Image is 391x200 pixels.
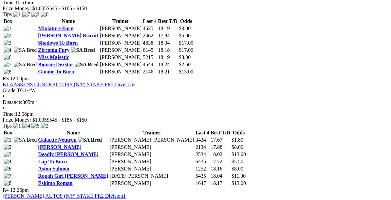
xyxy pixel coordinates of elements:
[142,54,157,61] td: 5215
[195,130,210,136] th: Last 4
[158,54,178,61] td: 18.19
[179,69,193,74] span: $13.00
[195,137,210,143] td: 3434
[232,173,246,179] span: $11.00
[38,180,72,186] a: Eskimo Roman
[142,18,157,25] th: Last 4
[232,180,246,186] span: $13.00
[3,88,17,93] span: Grade:
[14,47,37,53] img: SA Bred
[179,33,191,38] span: $5.00
[4,69,11,75] img: 8
[38,69,74,74] a: Gnome To Burn
[109,130,195,136] th: Trainer
[232,166,243,171] span: $8.00
[3,76,9,81] span: R3
[38,130,108,136] th: Name
[10,76,29,81] span: 12:08pm
[14,62,37,68] img: SA Bred
[3,117,388,123] div: Prize Money: $1,005
[47,6,87,11] span: $545 - $185 - $150
[3,6,388,11] div: Prize Money: $1,005
[109,173,195,179] td: [DATE][PERSON_NAME]
[100,47,142,53] td: [PERSON_NAME]
[4,40,11,46] img: 3
[31,11,39,17] img: 2
[38,26,73,31] a: Miniature Fury
[210,158,231,165] td: 17.72
[142,25,157,32] td: 4535
[210,151,231,158] td: 18.02
[14,137,37,143] img: SA Bred
[3,105,5,111] span: •
[38,173,108,179] a: Rough Girl [PERSON_NAME]
[179,62,191,67] span: $2.50
[41,11,48,17] img: 6
[232,159,243,164] span: $5.50
[22,123,30,129] img: 4
[4,26,11,31] img: 1
[75,62,99,68] img: SA Bred
[4,47,11,53] img: 4
[4,54,11,60] img: 6
[3,99,388,105] div: 305m
[210,166,231,172] td: 18.16
[158,61,178,68] td: 18.24
[100,40,142,46] td: [PERSON_NAME]
[41,123,48,129] img: 2
[38,33,98,38] a: [PERSON_NAME] Biscuit
[4,144,11,150] img: 2
[38,62,73,67] a: Bourne Dexstar
[210,180,231,187] td: 18.17
[210,144,231,150] td: 17.88
[100,54,142,61] td: [PERSON_NAME]
[78,137,102,143] img: SA Bred
[158,25,178,32] td: 18.19
[10,187,29,193] span: 12:26pm
[210,173,231,179] td: 18.04
[109,166,195,172] td: [PERSON_NAME]
[3,111,388,117] div: 12:08pm
[4,151,11,157] img: 3
[4,166,11,172] img: 6
[158,32,178,39] td: 17.84
[4,173,11,179] img: 7
[4,180,11,186] img: 8
[3,187,9,193] span: R4
[210,130,231,136] th: Best T/D
[195,173,210,179] td: 5435
[179,54,191,60] span: $8.00
[47,117,87,123] span: $545 - $185 - $150
[109,151,195,158] td: [PERSON_NAME]
[13,123,21,129] img: 1
[4,137,11,143] img: 1
[109,137,195,143] td: [PERSON_NAME] [PERSON_NAME]
[179,26,191,31] span: $3.00
[158,40,178,46] td: 18.34
[142,61,157,68] td: 4544
[4,18,12,24] span: Box
[3,111,15,117] span: Time:
[3,88,388,93] div: TG1-4W
[195,166,210,172] td: 1252
[71,47,95,53] img: SA Bred
[109,158,195,165] td: [PERSON_NAME]
[4,159,11,165] img: 4
[109,144,195,150] td: [PERSON_NAME]
[38,54,69,60] a: Miss Majestic
[195,144,210,150] td: 2134
[38,151,98,157] a: Deadly [PERSON_NAME]
[4,130,12,135] span: Box
[38,137,76,143] a: Galactic Neutron
[195,158,210,165] td: 6435
[178,18,194,25] th: Odds
[4,33,11,39] img: 2
[232,151,246,157] span: $13.00
[109,180,195,187] td: [PERSON_NAME]
[38,159,67,164] a: Lap To Burn
[179,40,193,46] span: $17.00
[158,18,178,25] th: Best T/D
[13,11,21,17] img: 1
[100,69,142,75] td: [PERSON_NAME]
[38,166,69,171] a: Aston Salmon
